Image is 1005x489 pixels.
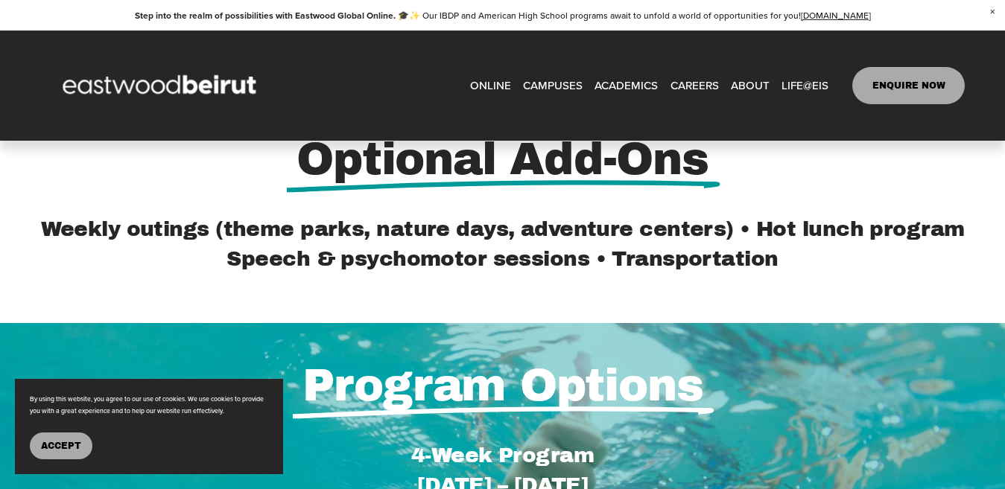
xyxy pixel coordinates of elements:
[595,74,658,96] a: folder dropdown
[731,74,770,96] a: folder dropdown
[670,74,719,96] a: CAREERS
[782,74,828,96] a: folder dropdown
[40,214,965,275] h3: Weekly outings (theme parks, nature days, adventure centers) • Hot lunch program Speech & psychom...
[41,441,81,451] span: Accept
[523,74,583,96] a: folder dropdown
[15,379,283,474] section: Cookie banner
[523,75,583,95] span: CAMPUSES
[595,75,658,95] span: ACADEMICS
[731,75,770,95] span: ABOUT
[302,361,703,410] span: Program Options
[852,67,965,104] a: ENQUIRE NOW
[801,9,871,22] a: [DOMAIN_NAME]
[782,75,828,95] span: LIFE@EIS
[470,74,511,96] a: ONLINE
[30,432,92,459] button: Accept
[297,135,708,184] span: Optional Add-Ons
[40,48,283,124] img: EastwoodIS Global Site
[30,394,268,418] p: By using this website, you agree to our use of cookies. We use cookies to provide you with a grea...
